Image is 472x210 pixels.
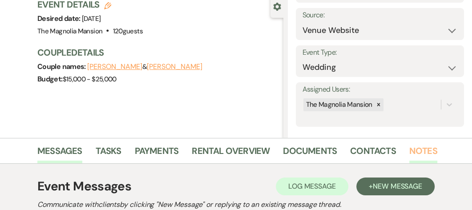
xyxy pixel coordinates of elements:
a: Messages [37,144,82,163]
button: +New Message [356,178,435,195]
h3: Couple Details [37,46,274,59]
button: [PERSON_NAME] [147,63,202,70]
label: Event Type: [303,46,457,59]
a: Notes [409,144,437,163]
a: Tasks [96,144,121,163]
h1: Event Messages [37,177,131,196]
span: 120 guests [113,27,143,36]
a: Contacts [350,144,396,163]
h2: Communicate with clients by clicking "New Message" or replying to an existing message thread. [37,199,435,210]
button: Log Message [276,178,348,195]
a: Rental Overview [192,144,270,163]
span: Desired date: [37,14,82,23]
a: Documents [283,144,337,163]
div: The Magnolia Mansion [303,98,374,111]
span: Budget: [37,74,63,84]
button: [PERSON_NAME] [87,63,142,70]
span: & [87,62,202,71]
a: Payments [135,144,179,163]
span: Couple names: [37,62,87,71]
span: New Message [373,182,422,191]
span: [DATE] [82,14,101,23]
button: Close lead details [273,2,281,10]
span: The Magnolia Mansion [37,27,102,36]
span: Log Message [288,182,336,191]
label: Assigned Users: [303,83,457,96]
label: Source: [303,9,457,22]
span: $15,000 - $25,000 [63,75,117,84]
